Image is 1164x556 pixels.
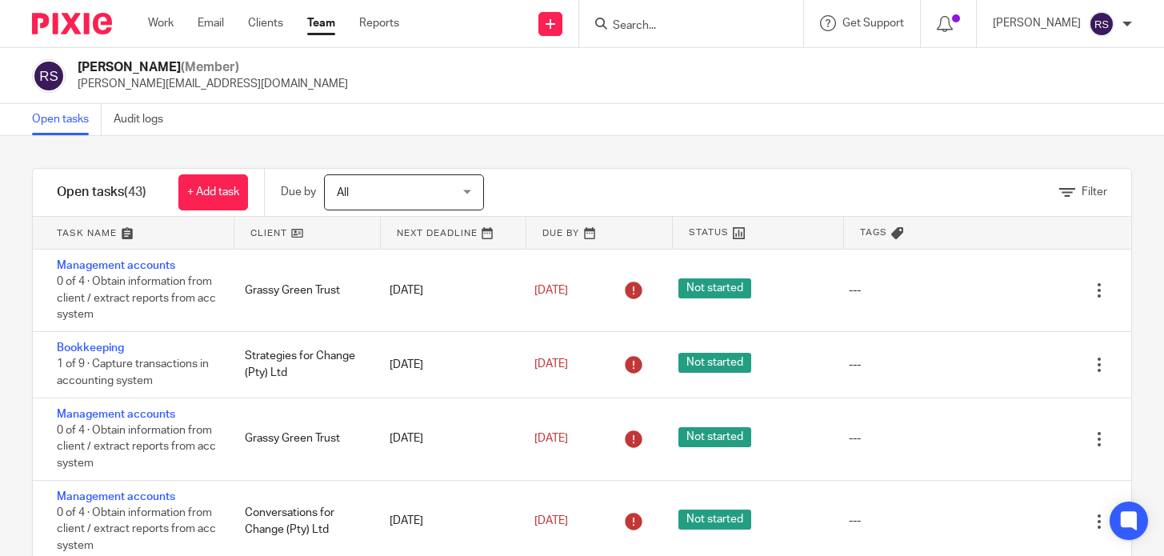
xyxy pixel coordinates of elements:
[534,359,568,370] span: [DATE]
[678,510,751,530] span: Not started
[678,427,751,447] span: Not started
[78,59,348,76] h2: [PERSON_NAME]
[849,282,861,298] div: ---
[148,15,174,31] a: Work
[678,353,751,373] span: Not started
[534,515,568,526] span: [DATE]
[178,174,248,210] a: + Add task
[198,15,224,31] a: Email
[534,433,568,444] span: [DATE]
[248,15,283,31] a: Clients
[57,342,124,354] a: Bookkeeping
[534,285,568,296] span: [DATE]
[32,104,102,135] a: Open tasks
[124,186,146,198] span: (43)
[611,19,755,34] input: Search
[32,13,112,34] img: Pixie
[57,277,216,321] span: 0 of 4 · Obtain information from client / extract reports from acc system
[374,422,518,454] div: [DATE]
[57,491,175,502] a: Management accounts
[229,497,374,546] div: Conversations for Change (Pty) Ltd
[1089,11,1114,37] img: svg%3E
[689,226,729,239] span: Status
[229,340,374,389] div: Strategies for Change (Pty) Ltd
[181,61,239,74] span: (Member)
[359,15,399,31] a: Reports
[32,59,66,93] img: svg%3E
[281,184,316,200] p: Due by
[374,349,518,381] div: [DATE]
[78,76,348,92] p: [PERSON_NAME][EMAIL_ADDRESS][DOMAIN_NAME]
[307,15,335,31] a: Team
[374,274,518,306] div: [DATE]
[229,422,374,454] div: Grassy Green Trust
[57,260,175,271] a: Management accounts
[860,226,887,239] span: Tags
[229,274,374,306] div: Grassy Green Trust
[374,505,518,537] div: [DATE]
[842,18,904,29] span: Get Support
[57,359,209,387] span: 1 of 9 · Capture transactions in accounting system
[114,104,175,135] a: Audit logs
[849,357,861,373] div: ---
[849,513,861,529] div: ---
[57,425,216,469] span: 0 of 4 · Obtain information from client / extract reports from acc system
[57,507,216,551] span: 0 of 4 · Obtain information from client / extract reports from acc system
[1082,186,1107,198] span: Filter
[57,409,175,420] a: Management accounts
[57,184,146,201] h1: Open tasks
[849,430,861,446] div: ---
[678,278,751,298] span: Not started
[337,187,349,198] span: All
[993,15,1081,31] p: [PERSON_NAME]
